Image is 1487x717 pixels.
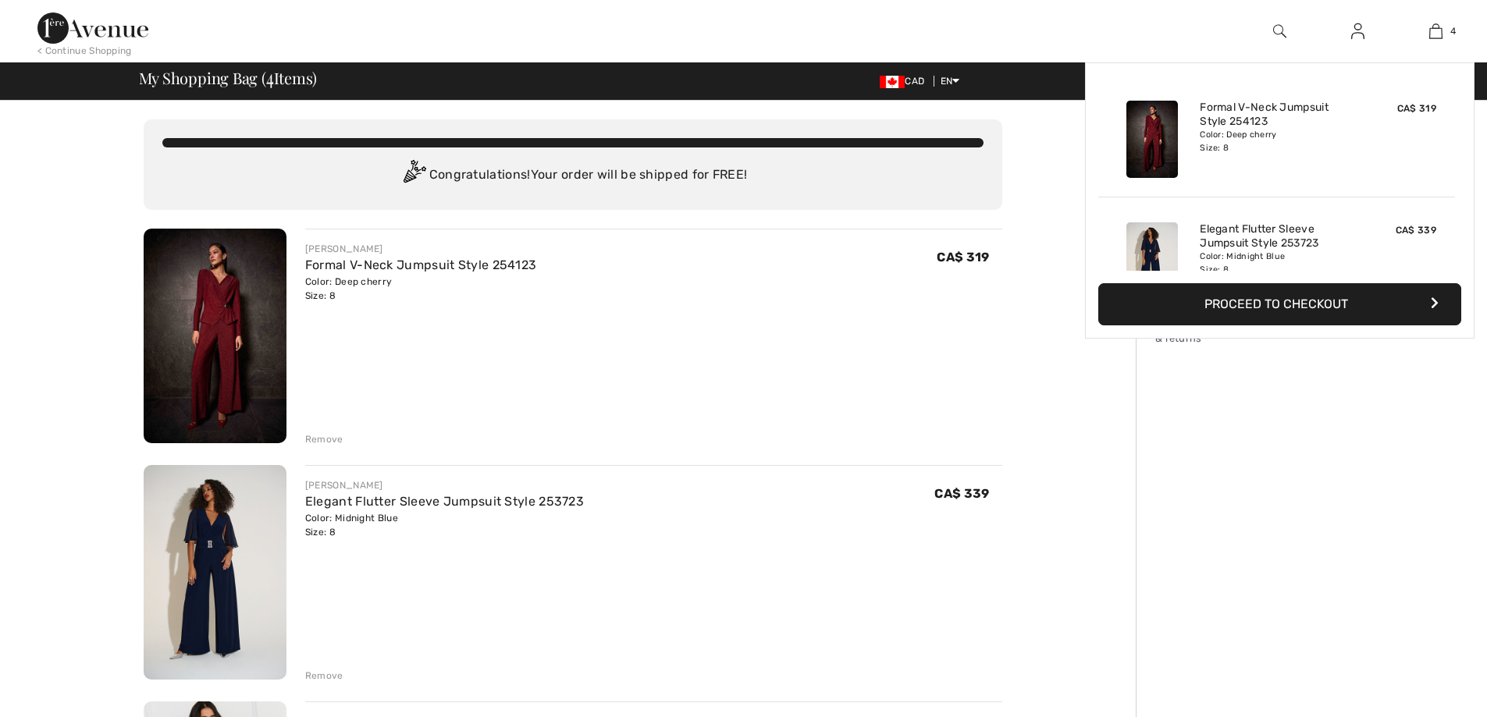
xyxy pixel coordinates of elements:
a: 4 [1397,22,1474,41]
a: Formal V-Neck Jumpsuit Style 254123 [305,257,537,272]
a: Sign In [1339,22,1377,41]
span: CA$ 339 [1396,225,1436,236]
div: Color: Midnight Blue Size: 8 [305,511,584,539]
span: 4 [1450,24,1456,38]
span: CA$ 319 [937,250,989,264]
img: Formal V-Neck Jumpsuit Style 254123 [144,229,286,443]
button: Proceed to Checkout [1098,283,1461,325]
div: < Continue Shopping [37,44,132,58]
img: Formal V-Neck Jumpsuit Style 254123 [1126,101,1178,178]
div: [PERSON_NAME] [305,478,584,492]
img: My Info [1351,22,1364,41]
div: Color: Deep cherry Size: 8 [305,275,537,303]
img: My Bag [1429,22,1443,41]
span: CAD [880,76,930,87]
span: My Shopping Bag ( Items) [139,70,318,86]
img: Canadian Dollar [880,76,905,88]
div: Color: Deep cherry Size: 8 [1200,129,1354,154]
span: CA$ 319 [1397,103,1436,114]
img: Congratulation2.svg [398,160,429,191]
a: Formal V-Neck Jumpsuit Style 254123 [1200,101,1354,129]
div: Color: Midnight Blue Size: 8 [1200,250,1354,275]
div: Remove [305,432,343,446]
img: Elegant Flutter Sleeve Jumpsuit Style 253723 [1126,222,1178,300]
div: Congratulations! Your order will be shipped for FREE! [162,160,984,191]
a: Elegant Flutter Sleeve Jumpsuit Style 253723 [305,494,584,509]
div: [PERSON_NAME] [305,242,537,256]
img: search the website [1273,22,1286,41]
span: CA$ 339 [934,486,989,501]
img: 1ère Avenue [37,12,148,44]
span: EN [941,76,960,87]
img: Elegant Flutter Sleeve Jumpsuit Style 253723 [144,465,286,680]
div: Remove [305,669,343,683]
a: Elegant Flutter Sleeve Jumpsuit Style 253723 [1200,222,1354,250]
span: 4 [266,66,274,87]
